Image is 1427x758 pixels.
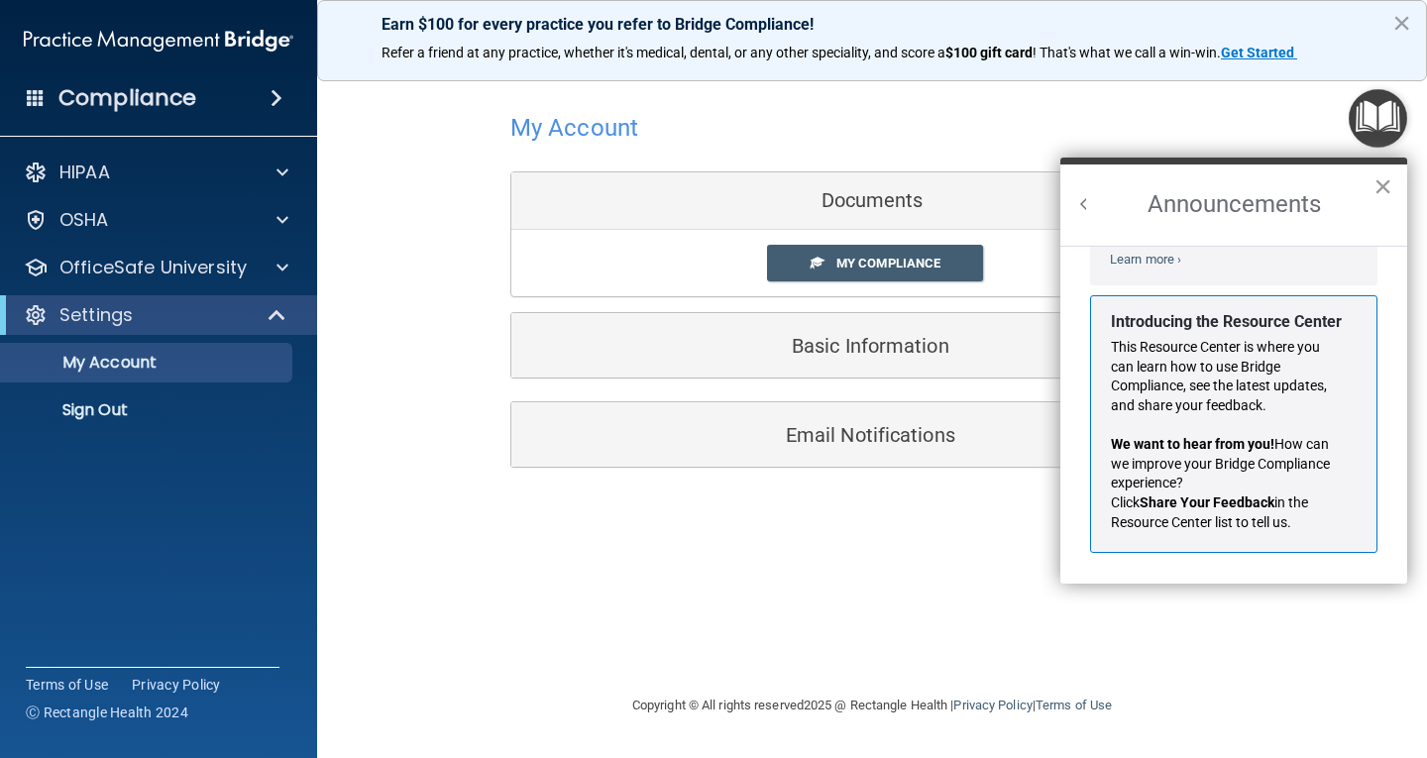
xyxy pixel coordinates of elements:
h2: Announcements [1060,164,1407,246]
a: Privacy Policy [132,675,221,695]
a: Settings [24,303,287,327]
h4: My Account [510,115,638,141]
a: Basic Information [526,323,1218,368]
strong: Introducing the Resource Center [1111,312,1342,331]
p: Sign Out [13,400,283,420]
a: Learn more › [1110,252,1181,267]
span: Refer a friend at any practice, whether it's medical, dental, or any other speciality, and score a [382,45,945,60]
span: Click [1111,494,1140,510]
h5: Email Notifications [526,424,1157,446]
p: Earn $100 for every practice you refer to Bridge Compliance! [382,15,1363,34]
strong: We want to hear from you! [1111,436,1274,452]
button: Close [1373,170,1392,202]
button: Close [1392,7,1411,39]
strong: $100 gift card [945,45,1033,60]
div: Resource Center [1060,158,1407,584]
p: HIPAA [59,161,110,184]
a: Privacy Policy [953,698,1032,712]
a: Get Started [1221,45,1297,60]
h5: Basic Information [526,335,1157,357]
span: in the Resource Center list to tell us. [1111,494,1311,530]
button: Back to Resource Center Home [1074,194,1094,214]
p: This Resource Center is where you can learn how to use Bridge Compliance, see the latest updates,... [1111,338,1342,415]
img: PMB logo [24,21,293,60]
span: ! That's what we call a win-win. [1033,45,1221,60]
strong: Share Your Feedback [1140,494,1274,510]
span: Ⓒ Rectangle Health 2024 [26,703,188,722]
p: My Account [13,353,283,373]
span: How can we improve your Bridge Compliance experience? [1111,436,1333,490]
p: Settings [59,303,133,327]
a: Terms of Use [26,675,108,695]
p: OSHA [59,208,109,232]
a: HIPAA [24,161,288,184]
a: Terms of Use [1036,698,1112,712]
span: My Compliance [836,256,940,271]
div: Documents [511,172,1233,230]
a: OSHA [24,208,288,232]
a: OfficeSafe University [24,256,288,279]
p: OfficeSafe University [59,256,247,279]
div: Copyright © All rights reserved 2025 @ Rectangle Health | | [510,674,1234,737]
h4: Compliance [58,84,196,112]
button: Open Resource Center [1349,89,1407,148]
a: Email Notifications [526,412,1218,457]
strong: Get Started [1221,45,1294,60]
